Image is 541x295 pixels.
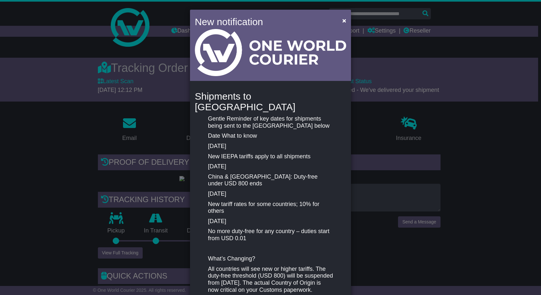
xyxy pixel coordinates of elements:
p: New tariff rates for some countries; 10% for others [208,201,333,215]
img: Light [195,29,346,76]
p: [DATE] [208,218,333,225]
h4: New notification [195,15,333,29]
p: New IEEPA tariffs apply to all shipments [208,153,333,160]
h4: Shipments to [GEOGRAPHIC_DATA] [195,91,346,112]
p: Gentle Reminder of key dates for shipments being sent to the [GEOGRAPHIC_DATA] below [208,115,333,129]
p: Date What to know [208,133,333,140]
p: [DATE] [208,143,333,150]
p: [DATE] [208,163,333,170]
button: Close [339,14,349,27]
p: [DATE] [208,191,333,198]
span: × [342,17,346,24]
p: No more duty-free for any country – duties start from USD 0.01 [208,228,333,242]
p: What’s Changing? [208,255,333,262]
p: China & [GEOGRAPHIC_DATA]: Duty-free under USD 800 ends [208,173,333,187]
p: All countries will see new or higher tariffs. The duty-free threshold (USD 800) will be suspended... [208,266,333,293]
